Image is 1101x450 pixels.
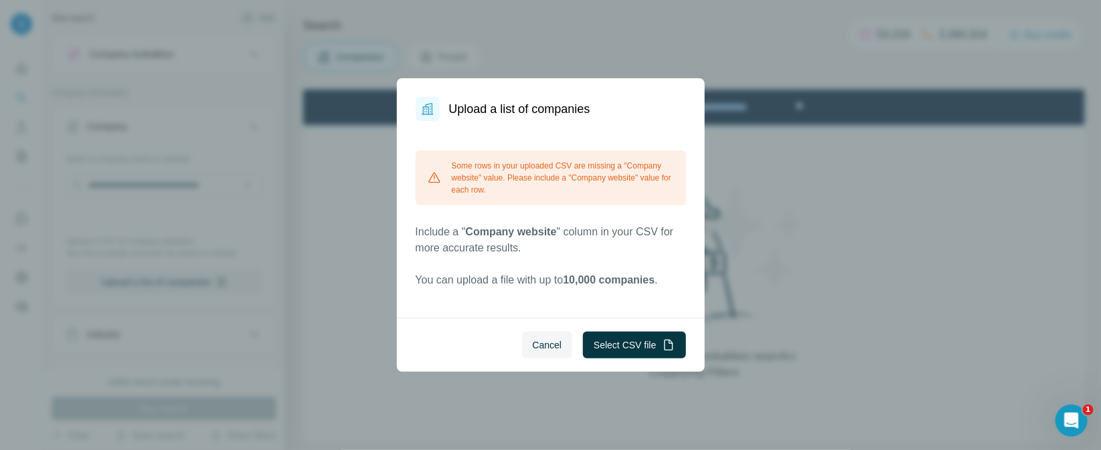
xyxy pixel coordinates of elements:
button: Select CSV file [583,332,685,358]
button: Cancel [522,332,573,358]
span: Cancel [533,338,562,352]
span: 10,000 companies [563,274,655,286]
div: Some rows in your uploaded CSV are missing a "Company website" value. Please include a "Company w... [416,150,686,205]
h1: Upload a list of companies [449,100,590,118]
iframe: Intercom live chat [1055,405,1088,437]
p: Include a " " column in your CSV for more accurate results. [416,224,686,256]
p: You can upload a file with up to . [416,272,686,288]
span: Company website [466,226,557,237]
div: Watch our October Product update [298,3,482,32]
span: 1 [1083,405,1094,415]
